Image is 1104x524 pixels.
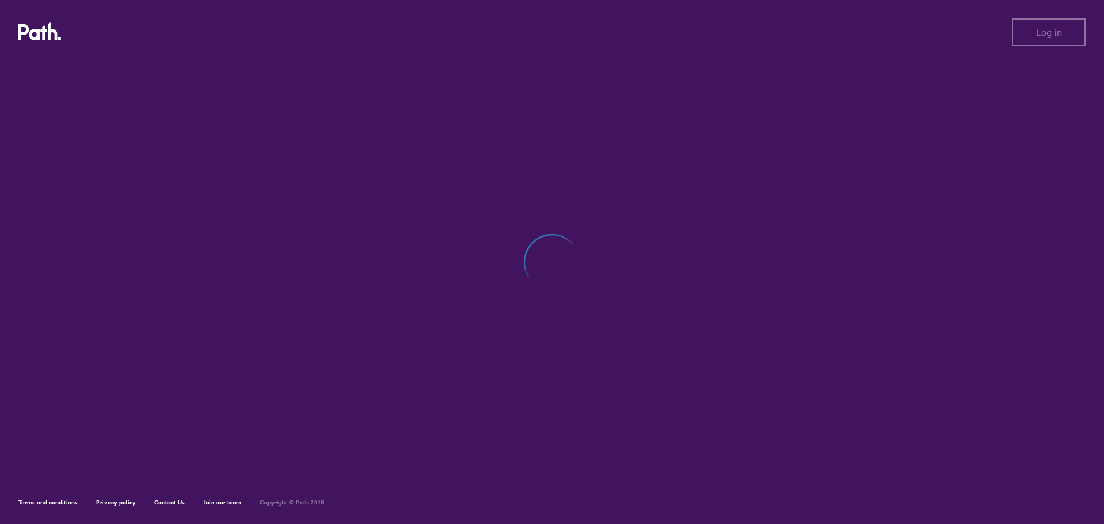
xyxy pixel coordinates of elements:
[260,499,324,506] h6: Copyright © Path 2018
[203,499,241,506] a: Join our team
[154,499,185,506] a: Contact Us
[1012,18,1086,46] button: Log in
[1036,27,1062,37] span: Log in
[18,499,78,506] a: Terms and conditions
[96,499,136,506] a: Privacy policy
